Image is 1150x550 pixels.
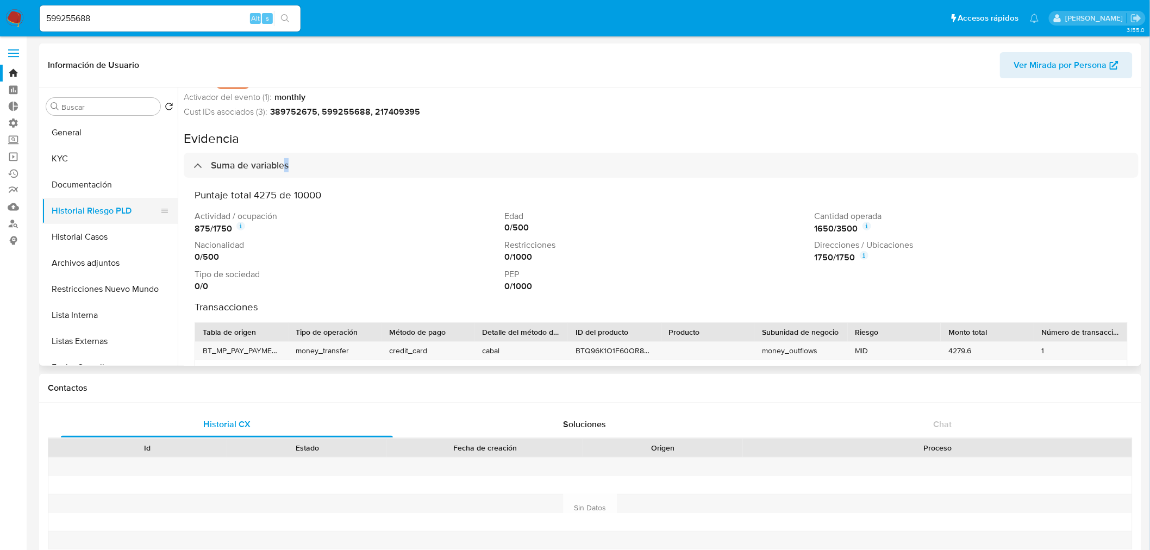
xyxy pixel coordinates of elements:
strong: monthly [274,91,305,103]
div: Origen [591,442,735,453]
p: PEP [504,268,810,280]
div: 1817 [1034,360,1128,378]
div: Producto [669,327,747,337]
div: money_outflows [754,342,848,360]
div: ID del producto [576,327,654,337]
button: Buscar [51,102,59,111]
span: Soluciones [564,418,607,430]
button: Documentación [42,172,178,198]
button: search-icon [274,11,296,26]
input: Buscar usuario o caso... [40,11,301,26]
span: Chat [934,418,952,430]
button: KYC [42,146,178,172]
a: Salir [1130,12,1142,24]
p: Tipo de sociedad [195,268,500,280]
button: General [42,120,178,146]
h3: Puntaje total 4275 de 10000 [195,189,1128,201]
strong: 0 / 1000 [504,280,532,292]
strong: 0 / 500 [504,222,529,234]
div: bank_transfer [382,360,475,378]
strong: 1750 / 1750 [815,252,855,264]
div: BT_MP_PAY_PAYMENTS_ALL [195,342,289,360]
button: Archivos adjuntos [42,250,178,276]
div: money_transfer [289,342,382,360]
div: Monto total [948,327,1027,337]
strong: 0 / 0 [195,280,208,292]
div: Fecha de creación [395,442,576,453]
button: Ver Mirada por Persona [1000,52,1133,78]
div: Tabla de origen [203,327,281,337]
button: Lista Interna [42,302,178,328]
h1: Información de Usuario [48,60,139,71]
h3: Suma de variables [211,159,289,171]
span: Historial CX [203,418,251,430]
input: Buscar [61,102,156,112]
strong: 389752675, 599255688, 217409395 [270,106,420,118]
div: credit_card [382,342,475,360]
div: BTQ96K1O1F60OR8RLSE0 [568,342,661,360]
div: Id [75,442,220,453]
div: MID [848,342,941,360]
p: Direcciones / Ubicaciones [815,239,1120,251]
button: Historial Casos [42,224,178,250]
button: Listas Externas [42,328,178,354]
div: cabal [475,342,568,360]
p: Edad [504,210,810,222]
div: 1 [1034,342,1128,360]
p: Restricciones [504,239,810,251]
div: regular_payment [289,360,382,378]
p: Cantidad operada [815,210,1120,222]
span: Activador del evento (1): [184,91,272,103]
div: BT_MP_PAY_PAYMENTS_ALL [195,360,289,378]
span: Alt [251,13,260,23]
div: interop_transfer [475,360,568,378]
div: 4273720.05 [941,360,1034,378]
button: Historial Riesgo PLD [42,198,169,224]
div: Suma de variables [184,153,1139,178]
h1: Contactos [48,383,1133,393]
button: Fecha Compliant [42,354,178,380]
div: 4279.6 [941,342,1034,360]
span: Ver Mirada por Persona [1014,52,1107,78]
div: LOW [848,360,941,378]
strong: 875 / 1750 [195,223,232,235]
div: Tipo de operación [296,327,374,337]
h2: Evidencia [184,130,1139,147]
h3: Transacciones [195,301,1128,313]
span: Accesos rápidos [958,12,1019,24]
div: Método de pago [389,327,467,337]
button: Volver al orden por defecto [165,102,173,114]
div: Estado [235,442,379,453]
p: Actividad / ocupación [195,210,500,222]
div: Detalle del método de pago [483,327,561,337]
div: Riesgo [855,327,934,337]
div: Subunidad de negocio [762,327,840,337]
p: Nacionalidad [195,239,500,251]
div: Proceso [751,442,1124,453]
strong: 1650 / 3500 [815,223,858,235]
a: Notificaciones [1030,14,1039,23]
div: bm6dpf1f1u3g01h7podg [568,360,661,378]
strong: 0 / 500 [195,251,219,263]
button: Restricciones Nuevo Mundo [42,276,178,302]
span: Cust IDs asociados (3): [184,106,267,118]
span: s [266,13,269,23]
p: ignacio.bagnardi@mercadolibre.com [1065,13,1127,23]
div: Número de transacciones [1042,327,1120,337]
strong: 0 / 1000 [504,251,532,263]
